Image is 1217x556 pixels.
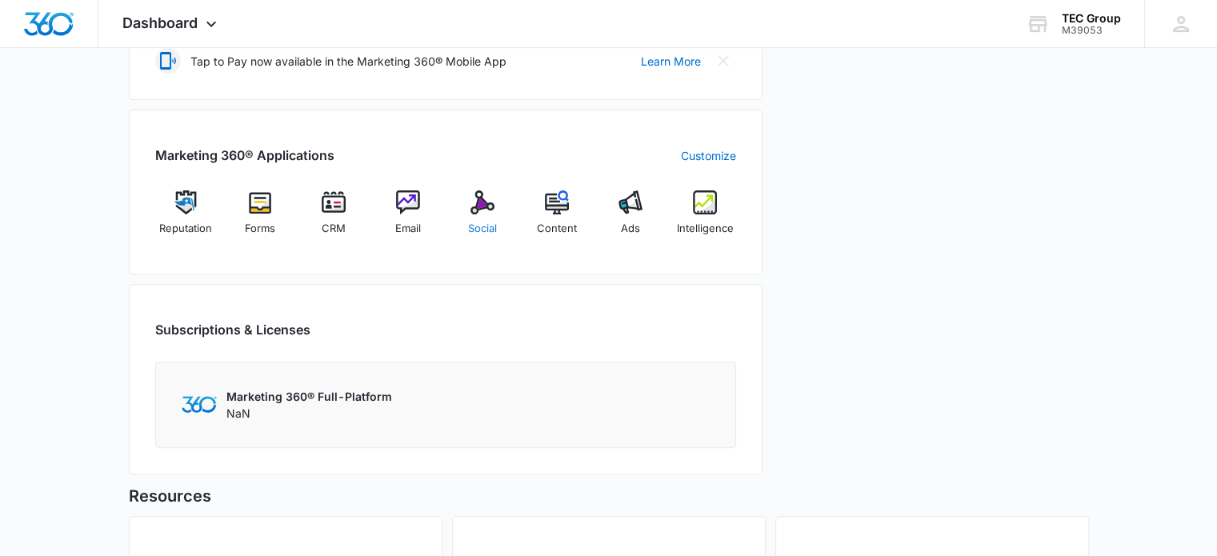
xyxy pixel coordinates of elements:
[226,388,392,405] p: Marketing 360® Full-Platform
[711,48,736,74] button: Close
[322,221,346,237] span: CRM
[537,221,577,237] span: Content
[600,190,662,248] a: Ads
[621,221,640,237] span: Ads
[468,221,497,237] span: Social
[155,190,217,248] a: Reputation
[675,190,736,248] a: Intelligence
[245,221,275,237] span: Forms
[395,221,421,237] span: Email
[159,221,212,237] span: Reputation
[452,190,514,248] a: Social
[155,320,310,339] h2: Subscriptions & Licenses
[1062,12,1121,25] div: account name
[677,221,734,237] span: Intelligence
[129,484,1089,508] h5: Resources
[303,190,365,248] a: CRM
[1062,25,1121,36] div: account id
[190,53,506,70] p: Tap to Pay now available in the Marketing 360® Mobile App
[155,146,334,165] h2: Marketing 360® Applications
[229,190,290,248] a: Forms
[378,190,439,248] a: Email
[526,190,587,248] a: Content
[182,396,217,413] img: Marketing 360 Logo
[226,388,392,422] div: NaN
[122,14,198,31] span: Dashboard
[641,53,701,70] a: Learn More
[681,147,736,164] a: Customize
